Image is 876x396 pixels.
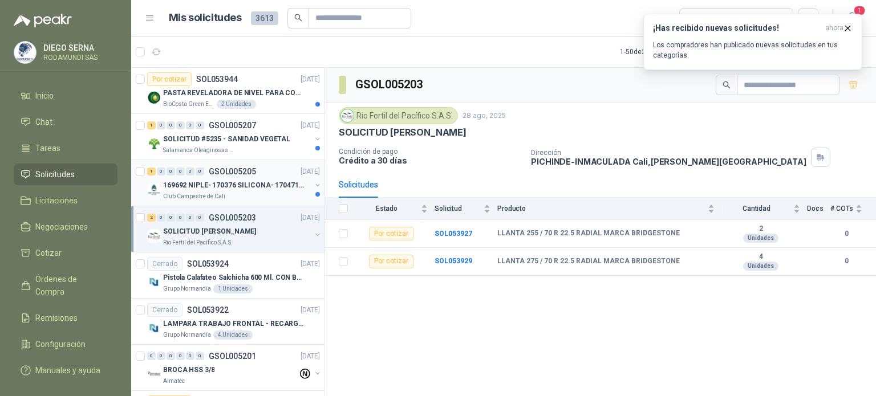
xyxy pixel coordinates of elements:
[435,198,497,220] th: Solicitud
[167,214,175,222] div: 0
[187,306,229,314] p: SOL053922
[721,198,807,220] th: Cantidad
[339,126,467,138] p: SOLICITUD [PERSON_NAME]
[301,166,320,177] p: [DATE]
[163,192,225,201] p: Club Campestre de Cali
[35,364,100,377] span: Manuales y ayuda
[339,107,458,124] div: Rio Fertil del Pacífico S.A.S.
[339,178,378,191] div: Solicitudes
[35,142,60,154] span: Tareas
[830,205,853,213] span: # COTs
[147,119,322,155] a: 1 0 0 0 0 0 GSOL005207[DATE] Company LogoSOLICITUD #5235 - SANIDAD VEGETALSalamanca Oleaginosas SAS
[43,54,115,61] p: RODAMUNDI SAS
[196,214,204,222] div: 0
[163,284,211,293] p: Grupo Normandía
[355,198,435,220] th: Estado
[497,257,680,266] b: LLANTA 275 / 70 R 22.5 RADIAL MARCA BRIDGESTONE
[147,275,161,289] img: Company Logo
[196,75,238,83] p: SOL053944
[147,303,182,317] div: Cerrado
[196,121,204,129] div: 0
[157,168,165,175] div: 0
[301,74,320,85] p: [DATE]
[301,351,320,362] p: [DATE]
[213,284,253,293] div: 1 Unidades
[186,214,194,222] div: 0
[147,211,322,247] a: 2 0 0 0 0 0 GSOL005203[DATE] Company LogoSOLICITUD [PERSON_NAME]Rio Fertil del Pacífico S.A.S.
[435,230,472,238] a: SOL053927
[743,262,778,271] div: Unidades
[355,76,424,93] h3: GSOL005203
[163,365,214,375] p: BROCA HSS 3/8
[176,121,185,129] div: 0
[196,352,204,360] div: 0
[147,168,156,175] div: 1
[14,14,72,27] img: Logo peakr
[163,180,305,191] p: 169692 NIPLE- 170376 SILICONA- 170471 VALVULA REG
[301,213,320,223] p: [DATE]
[163,100,214,109] p: BioCosta Green Energy S.A.S
[723,81,731,89] span: search
[163,134,290,145] p: SOLICITUD #5235 - SANIDAD VEGETAL
[14,42,36,63] img: Company Logo
[14,111,117,133] a: Chat
[853,5,866,16] span: 1
[163,226,256,237] p: SOLICITUD [PERSON_NAME]
[147,368,161,381] img: Company Logo
[131,252,325,299] a: CerradoSOL053924[DATE] Company LogoPistola Calafateo Salchicha 600 Ml. CON BOQUILLAGrupo Normandí...
[213,330,253,340] div: 4 Unidades
[369,255,413,268] div: Por cotizar
[721,205,791,213] span: Cantidad
[131,299,325,345] a: CerradoSOL053922[DATE] Company LogoLAMPARA TRABAJO FRONTAL - RECARGABLEGrupo Normandía4 Unidades
[163,319,305,329] p: LAMPARA TRABAJO FRONTAL - RECARGABLE
[167,168,175,175] div: 0
[35,273,107,298] span: Órdenes de Compra
[14,242,117,264] a: Cotizar
[620,43,694,61] div: 1 - 50 de 2945
[301,120,320,131] p: [DATE]
[301,305,320,316] p: [DATE]
[531,149,806,157] p: Dirección
[721,224,800,234] b: 2
[147,257,182,271] div: Cerrado
[721,252,800,262] b: 4
[187,260,229,268] p: SOL053924
[435,257,472,265] a: SOL053929
[14,360,117,381] a: Manuales y ayuda
[301,259,320,270] p: [DATE]
[147,229,161,243] img: Company Logo
[35,89,54,102] span: Inicio
[339,156,522,165] p: Crédito a 30 días
[186,121,194,129] div: 0
[35,168,75,181] span: Solicitudes
[176,352,185,360] div: 0
[825,23,843,33] span: ahora
[35,221,88,233] span: Negociaciones
[167,352,175,360] div: 0
[35,312,78,324] span: Remisiones
[147,349,322,386] a: 0 0 0 0 0 0 GSOL005201[DATE] Company LogoBROCA HSS 3/8Almatec
[339,148,522,156] p: Condición de pago
[169,10,242,26] h1: Mis solicitudes
[209,352,256,360] p: GSOL005201
[251,11,278,25] span: 3613
[186,352,194,360] div: 0
[157,352,165,360] div: 0
[186,168,194,175] div: 0
[807,198,830,220] th: Docs
[35,338,86,350] span: Configuración
[163,146,235,155] p: Salamanca Oleaginosas SAS
[163,377,185,386] p: Almatec
[14,333,117,355] a: Configuración
[830,198,876,220] th: # COTs
[531,157,806,166] p: PICHINDE-INMACULADA Cali , [PERSON_NAME][GEOGRAPHIC_DATA]
[830,256,862,267] b: 0
[176,214,185,222] div: 0
[687,12,711,25] div: Todas
[147,352,156,360] div: 0
[497,205,705,213] span: Producto
[14,190,117,211] a: Licitaciones
[842,8,862,28] button: 1
[14,307,117,329] a: Remisiones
